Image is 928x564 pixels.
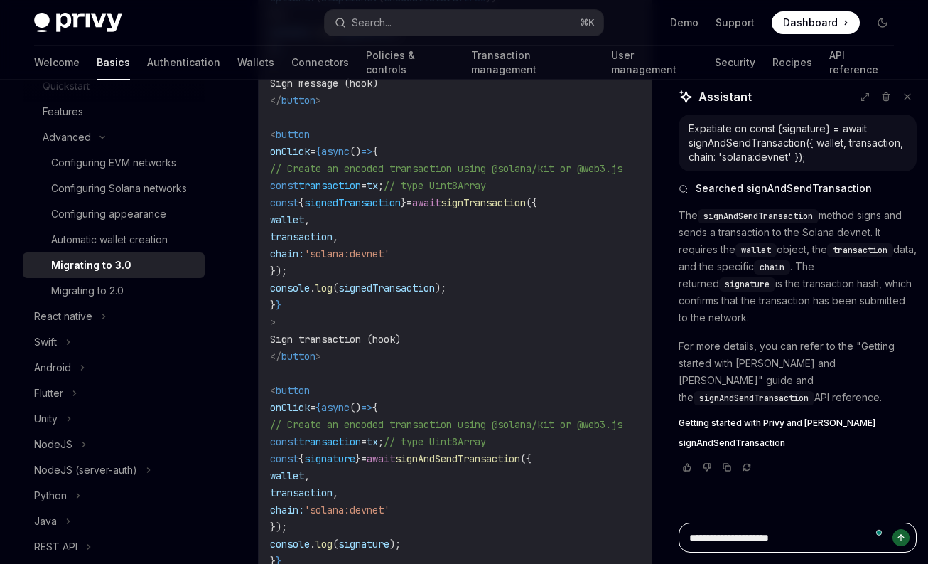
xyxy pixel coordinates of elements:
a: Wallets [237,46,274,80]
a: Getting started with Privy and [PERSON_NAME] [679,417,917,429]
span: signAndSendTransaction [395,452,520,465]
span: const [270,196,298,209]
a: Recipes [772,46,812,80]
span: > [315,350,321,363]
span: { [372,145,378,158]
span: > [270,316,276,329]
span: transaction [833,245,887,256]
span: const [270,435,298,448]
span: }); [270,265,287,277]
span: signTransaction [441,196,526,209]
span: , [333,486,338,499]
span: ; [378,179,384,192]
span: wallet [270,469,304,482]
span: signedTransaction [338,282,435,294]
div: Unity [34,410,58,427]
span: = [310,145,315,158]
a: Migrating to 3.0 [23,252,205,278]
span: => [361,145,372,158]
div: Android [34,359,71,376]
a: Features [23,99,205,124]
div: NodeJS [34,436,72,453]
button: Searched signAndSendTransaction [679,181,917,196]
span: chain: [270,248,304,260]
button: Send message [892,529,910,546]
span: // type Uint8Array [384,435,486,448]
span: tx [367,179,378,192]
span: , [304,213,310,226]
span: ( [333,282,338,294]
span: tx [367,435,378,448]
div: REST API [34,538,77,555]
span: Dashboard [783,16,838,30]
a: Configuring appearance [23,201,205,227]
span: } [276,299,281,312]
span: . [310,282,315,294]
span: chain: [270,504,304,516]
span: signature [304,452,355,465]
p: For more details, you can refer to the "Getting started with [PERSON_NAME] and [PERSON_NAME]" gui... [679,338,917,406]
div: Search... [352,14,392,31]
a: Connectors [291,46,349,80]
div: Advanced [43,129,91,146]
span: log [315,282,333,294]
div: Flutter [34,385,63,402]
span: , [304,469,310,482]
div: Configuring appearance [51,206,166,223]
img: dark logo [34,13,122,33]
span: } [355,452,361,465]
div: React native [34,308,92,325]
span: () [350,145,361,158]
span: onClick [270,401,310,414]
span: } [401,196,406,209]
span: Assistant [698,88,752,105]
span: {async [315,401,350,414]
span: wallet [270,213,304,226]
span: > [315,94,321,107]
span: await [367,452,395,465]
span: { [298,452,304,465]
span: signedTransaction [304,196,401,209]
a: API reference [829,46,894,80]
div: Expatiate on const {signature} = await signAndSendTransaction({ wallet, transaction, chain: 'sola... [689,122,907,164]
a: Migrating to 2.0 [23,278,205,304]
span: Sign transaction (hook) [270,333,401,346]
a: signAndSendTransaction [679,437,917,449]
span: Sign message (hook) [270,77,378,90]
span: < [270,384,276,397]
span: { [372,401,378,414]
span: chain [760,262,784,273]
a: Policies & controls [366,46,454,80]
span: {async [315,145,350,158]
div: NodeJS (server-auth) [34,462,137,479]
span: transaction [270,486,333,499]
span: // Create an encoded transaction using @solana/kit or @web3.js [270,162,622,175]
div: Automatic wallet creation [51,231,168,248]
span: button [276,128,310,141]
span: = [361,435,367,448]
span: await [412,196,441,209]
span: ({ [520,452,532,465]
span: button [276,384,310,397]
a: Automatic wallet creation [23,227,205,252]
span: = [406,196,412,209]
span: = [310,401,315,414]
a: Welcome [34,46,80,80]
div: Python [34,487,67,504]
a: Configuring EVM networks [23,150,205,176]
span: // Create an encoded transaction using @solana/kit or @web3.js [270,418,622,431]
p: The method signs and sends a transaction to the Solana devnet. It requires the object, the data, ... [679,207,917,326]
a: Support [716,16,755,30]
span: // type Uint8Array [384,179,486,192]
span: </ [270,350,281,363]
span: } [270,299,276,312]
span: signAndSendTransaction [699,393,809,404]
span: wallet [741,245,771,256]
a: User management [611,46,698,80]
span: signature [725,279,770,290]
span: const [270,179,298,192]
span: const [270,452,298,465]
span: = [361,179,367,192]
span: { [298,196,304,209]
button: Toggle dark mode [871,11,894,34]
